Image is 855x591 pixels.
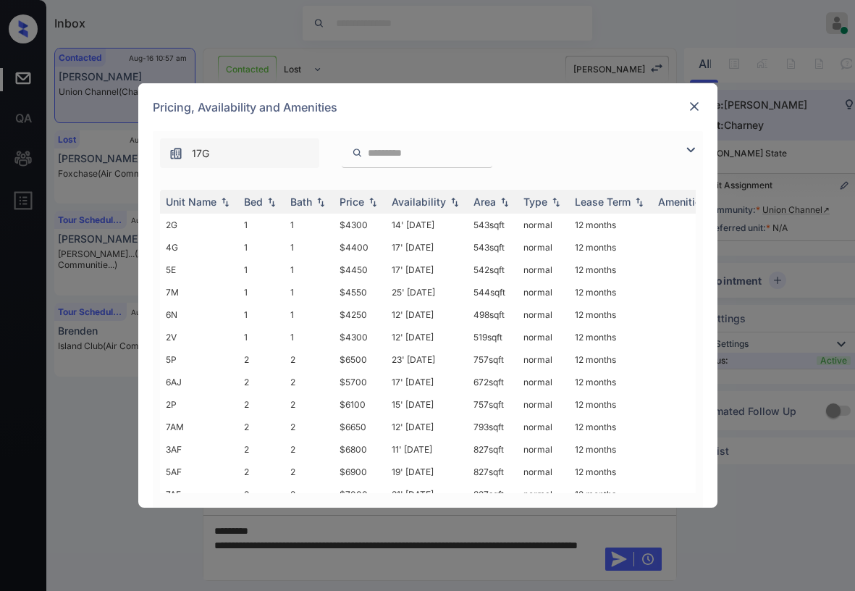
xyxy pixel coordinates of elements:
td: 2 [285,438,334,461]
td: 12 months [569,326,652,348]
img: icon-zuma [682,141,699,159]
td: 12 months [569,236,652,259]
div: Unit Name [166,196,216,208]
div: Availability [392,196,446,208]
td: 827 sqft [468,438,518,461]
td: 543 sqft [468,236,518,259]
img: sorting [218,197,232,207]
td: 17' [DATE] [386,259,468,281]
td: 1 [238,281,285,303]
td: normal [518,371,569,393]
td: 544 sqft [468,281,518,303]
td: 1 [238,259,285,281]
td: 2 [285,393,334,416]
td: 793 sqft [468,416,518,438]
td: $4300 [334,326,386,348]
td: 6AJ [160,371,238,393]
span: 17G [192,146,209,162]
div: Type [523,196,547,208]
td: $6650 [334,416,386,438]
td: $4250 [334,303,386,326]
div: Price [340,196,364,208]
td: $6500 [334,348,386,371]
td: 19' [DATE] [386,461,468,483]
td: normal [518,259,569,281]
td: 25' [DATE] [386,281,468,303]
td: 12 months [569,438,652,461]
td: 17' [DATE] [386,236,468,259]
td: 12 months [569,393,652,416]
td: normal [518,303,569,326]
td: 12 months [569,259,652,281]
td: 7AM [160,416,238,438]
td: 6N [160,303,238,326]
td: normal [518,483,569,506]
td: 4G [160,236,238,259]
td: 1 [285,303,334,326]
img: sorting [313,197,328,207]
td: $4300 [334,214,386,236]
td: normal [518,393,569,416]
td: $6800 [334,438,386,461]
td: 2 [285,416,334,438]
td: normal [518,281,569,303]
img: icon-zuma [352,146,363,159]
td: $5700 [334,371,386,393]
td: normal [518,461,569,483]
td: 7M [160,281,238,303]
td: 757 sqft [468,348,518,371]
td: 543 sqft [468,214,518,236]
td: 2 [285,461,334,483]
td: normal [518,348,569,371]
td: $4400 [334,236,386,259]
td: 1 [238,326,285,348]
td: normal [518,416,569,438]
div: Amenities [658,196,707,208]
td: 5AF [160,461,238,483]
img: sorting [497,197,512,207]
td: normal [518,236,569,259]
td: $6900 [334,461,386,483]
div: Area [473,196,496,208]
td: $7000 [334,483,386,506]
td: 12 months [569,483,652,506]
td: 14' [DATE] [386,214,468,236]
td: normal [518,326,569,348]
td: 1 [238,236,285,259]
img: sorting [632,197,646,207]
td: 757 sqft [468,393,518,416]
div: Lease Term [575,196,631,208]
div: Bath [290,196,312,208]
img: sorting [366,197,380,207]
td: 21' [DATE] [386,483,468,506]
img: icon-zuma [169,146,183,161]
td: 12' [DATE] [386,416,468,438]
td: 5E [160,259,238,281]
td: 2 [238,348,285,371]
img: close [687,99,702,114]
td: 2V [160,326,238,348]
td: $4550 [334,281,386,303]
td: 2 [238,461,285,483]
td: 498 sqft [468,303,518,326]
td: 2 [238,393,285,416]
td: 17' [DATE] [386,371,468,393]
img: sorting [447,197,462,207]
td: 827 sqft [468,483,518,506]
td: 1 [285,214,334,236]
td: 2 [285,348,334,371]
td: 672 sqft [468,371,518,393]
td: 2 [238,483,285,506]
td: 519 sqft [468,326,518,348]
td: 12' [DATE] [386,326,468,348]
td: 5P [160,348,238,371]
td: 12 months [569,371,652,393]
td: 15' [DATE] [386,393,468,416]
td: 12 months [569,214,652,236]
td: 1 [285,236,334,259]
td: normal [518,214,569,236]
td: normal [518,438,569,461]
td: 2 [238,371,285,393]
td: 12 months [569,461,652,483]
td: 3AF [160,438,238,461]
